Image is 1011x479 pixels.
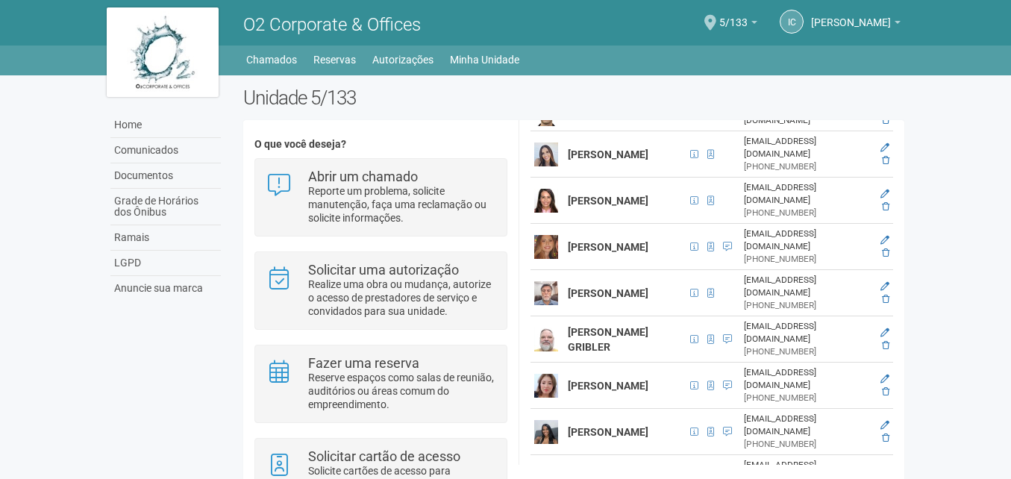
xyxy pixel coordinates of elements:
[568,326,648,353] strong: [PERSON_NAME] GRIBLER
[568,195,648,207] strong: [PERSON_NAME]
[880,374,889,384] a: Editar membro
[880,189,889,199] a: Editar membro
[880,281,889,292] a: Editar membro
[719,2,748,28] span: 5/133
[744,299,866,312] div: [PHONE_NUMBER]
[110,251,221,276] a: LGPD
[450,49,519,70] a: Minha Unidade
[372,49,433,70] a: Autorizações
[882,155,889,166] a: Excluir membro
[534,189,558,213] img: user.png
[882,248,889,258] a: Excluir membro
[811,2,891,28] span: Isabel Cristina de Macedo Gonçalves Domingues
[308,278,495,318] p: Realize uma obra ou mudança, autorize o acesso de prestadores de serviço e convidados para sua un...
[308,371,495,411] p: Reserve espaços como salas de reunião, auditórios ou áreas comum do empreendimento.
[110,225,221,251] a: Ramais
[744,135,866,160] div: [EMAIL_ADDRESS][DOMAIN_NAME]
[811,19,901,31] a: [PERSON_NAME]
[110,189,221,225] a: Grade de Horários dos Ônibus
[882,433,889,443] a: Excluir membro
[568,148,648,160] strong: [PERSON_NAME]
[744,228,866,253] div: [EMAIL_ADDRESS][DOMAIN_NAME]
[880,143,889,153] a: Editar membro
[243,87,905,109] h2: Unidade 5/133
[568,241,648,253] strong: [PERSON_NAME]
[744,345,866,358] div: [PHONE_NUMBER]
[308,169,418,184] strong: Abrir um chamado
[744,207,866,219] div: [PHONE_NUMBER]
[254,139,507,150] h4: O que você deseja?
[534,235,558,259] img: user.png
[744,392,866,404] div: [PHONE_NUMBER]
[110,276,221,301] a: Anuncie sua marca
[744,160,866,173] div: [PHONE_NUMBER]
[534,328,558,351] img: user.png
[744,253,866,266] div: [PHONE_NUMBER]
[266,263,495,318] a: Solicitar uma autorização Realize uma obra ou mudança, autorize o acesso de prestadores de serviç...
[744,274,866,299] div: [EMAIL_ADDRESS][DOMAIN_NAME]
[246,49,297,70] a: Chamados
[882,294,889,304] a: Excluir membro
[266,170,495,225] a: Abrir um chamado Reporte um problema, solicite manutenção, faça uma reclamação ou solicite inform...
[534,420,558,444] img: user.png
[568,287,648,299] strong: [PERSON_NAME]
[780,10,804,34] a: IC
[534,374,558,398] img: user.png
[308,355,419,371] strong: Fazer uma reserva
[313,49,356,70] a: Reservas
[882,386,889,397] a: Excluir membro
[744,366,866,392] div: [EMAIL_ADDRESS][DOMAIN_NAME]
[534,281,558,305] img: user.png
[110,138,221,163] a: Comunicados
[266,357,495,411] a: Fazer uma reserva Reserve espaços como salas de reunião, auditórios ou áreas comum do empreendime...
[744,438,866,451] div: [PHONE_NUMBER]
[744,181,866,207] div: [EMAIL_ADDRESS][DOMAIN_NAME]
[880,420,889,431] a: Editar membro
[744,413,866,438] div: [EMAIL_ADDRESS][DOMAIN_NAME]
[110,113,221,138] a: Home
[308,184,495,225] p: Reporte um problema, solicite manutenção, faça uma reclamação ou solicite informações.
[568,426,648,438] strong: [PERSON_NAME]
[882,201,889,212] a: Excluir membro
[880,235,889,245] a: Editar membro
[534,143,558,166] img: user.png
[243,14,421,35] span: O2 Corporate & Offices
[107,7,219,97] img: logo.jpg
[882,340,889,351] a: Excluir membro
[719,19,757,31] a: 5/133
[568,380,648,392] strong: [PERSON_NAME]
[744,320,866,345] div: [EMAIL_ADDRESS][DOMAIN_NAME]
[882,115,889,125] a: Excluir membro
[880,328,889,338] a: Editar membro
[110,163,221,189] a: Documentos
[308,262,459,278] strong: Solicitar uma autorização
[308,448,460,464] strong: Solicitar cartão de acesso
